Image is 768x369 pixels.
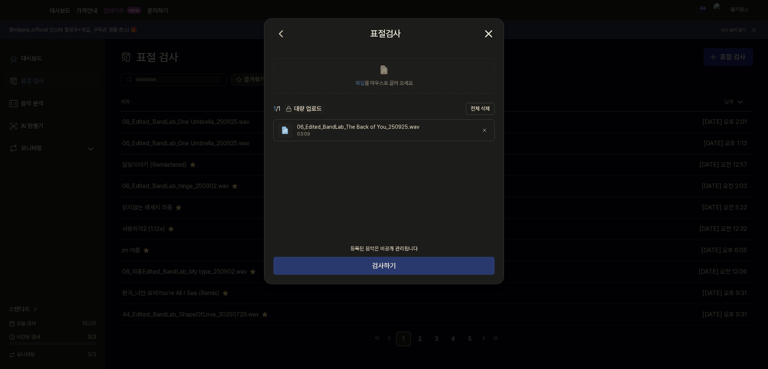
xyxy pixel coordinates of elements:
[466,103,495,115] button: 전체 삭제
[346,241,422,257] div: 등록된 음악은 비공개 관리됩니다
[355,80,364,86] span: 파일
[273,257,495,275] button: 검사하기
[273,104,280,113] div: / 1
[297,124,472,131] div: 06_Edited_BandLab_The Back of You_250925.wav
[370,27,401,41] h2: 표절검사
[355,80,413,86] span: 을 마우스로 끌어 오세요
[273,105,276,112] span: 1
[283,104,324,114] button: 대량 업로드
[297,131,472,137] div: 03:09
